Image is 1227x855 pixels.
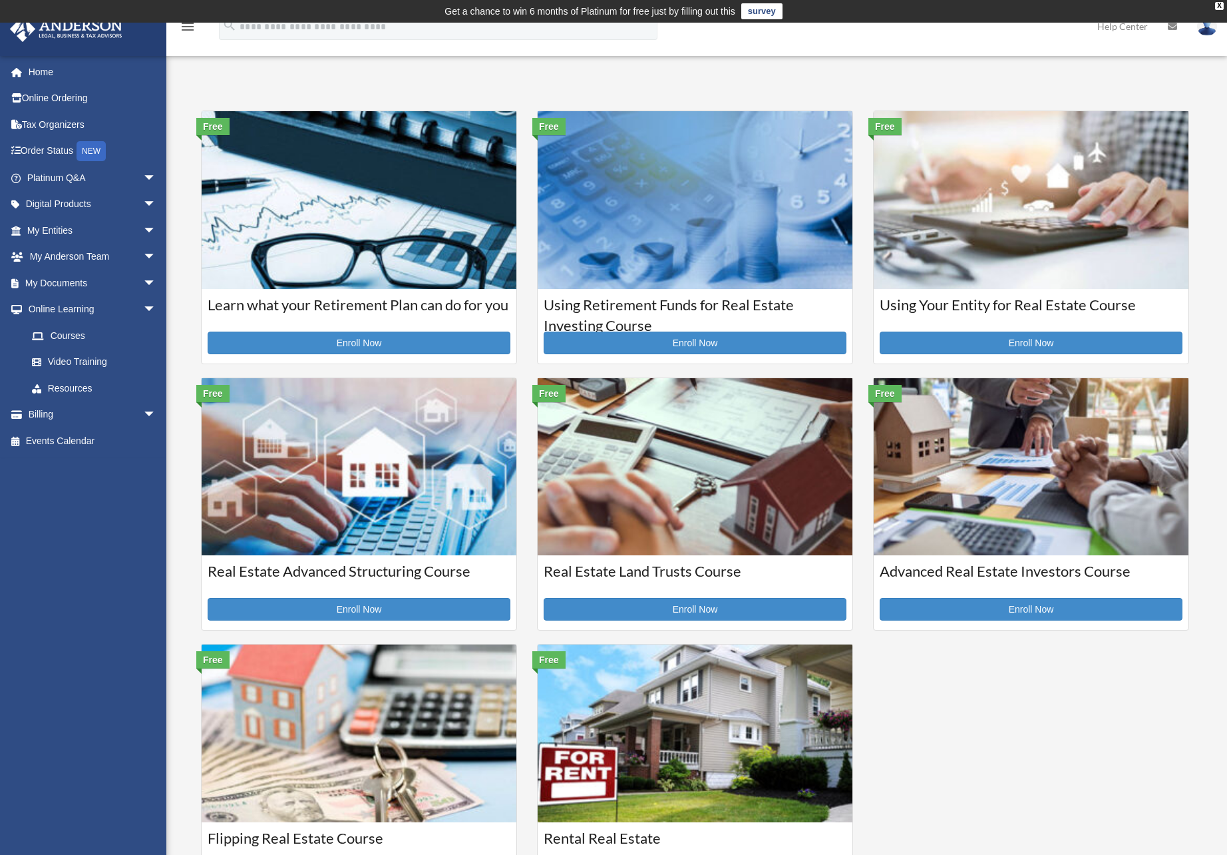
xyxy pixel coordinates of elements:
div: Free [196,385,230,402]
a: Courses [19,322,170,349]
h3: Real Estate Land Trusts Course [544,561,846,595]
span: arrow_drop_down [143,270,170,297]
h3: Using Retirement Funds for Real Estate Investing Course [544,295,846,328]
a: Home [9,59,176,85]
div: Free [532,118,566,135]
h3: Real Estate Advanced Structuring Course [208,561,510,595]
h3: Learn what your Retirement Plan can do for you [208,295,510,328]
h3: Advanced Real Estate Investors Course [880,561,1182,595]
div: Free [868,385,902,402]
div: Free [532,385,566,402]
span: arrow_drop_down [143,296,170,324]
a: survey [741,3,783,19]
span: arrow_drop_down [143,244,170,271]
a: My Entitiesarrow_drop_down [9,217,176,244]
span: arrow_drop_down [143,402,170,429]
a: Online Learningarrow_drop_down [9,296,176,323]
a: My Documentsarrow_drop_down [9,270,176,296]
a: Video Training [19,349,176,376]
div: Free [868,118,902,135]
a: Enroll Now [880,332,1182,354]
a: Resources [19,375,176,402]
a: Platinum Q&Aarrow_drop_down [9,164,176,191]
a: Digital Productsarrow_drop_down [9,191,176,218]
a: Enroll Now [208,598,510,621]
div: Free [532,651,566,669]
div: Get a chance to win 6 months of Platinum for free just by filling out this [444,3,735,19]
span: arrow_drop_down [143,191,170,218]
a: My Anderson Teamarrow_drop_down [9,244,176,270]
i: menu [180,19,196,35]
div: Free [196,118,230,135]
span: arrow_drop_down [143,164,170,192]
img: User Pic [1197,17,1217,36]
i: search [222,18,237,33]
a: Enroll Now [544,598,846,621]
img: Anderson Advisors Platinum Portal [6,16,126,42]
h3: Using Your Entity for Real Estate Course [880,295,1182,328]
span: arrow_drop_down [143,217,170,244]
div: NEW [77,141,106,161]
div: close [1215,2,1224,10]
a: Enroll Now [880,598,1182,621]
a: Enroll Now [208,332,510,354]
a: Billingarrow_drop_down [9,402,176,428]
a: Tax Organizers [9,111,176,138]
a: Online Ordering [9,85,176,112]
a: Order StatusNEW [9,138,176,165]
a: Enroll Now [544,332,846,354]
div: Free [196,651,230,669]
a: menu [180,23,196,35]
a: Events Calendar [9,427,176,454]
